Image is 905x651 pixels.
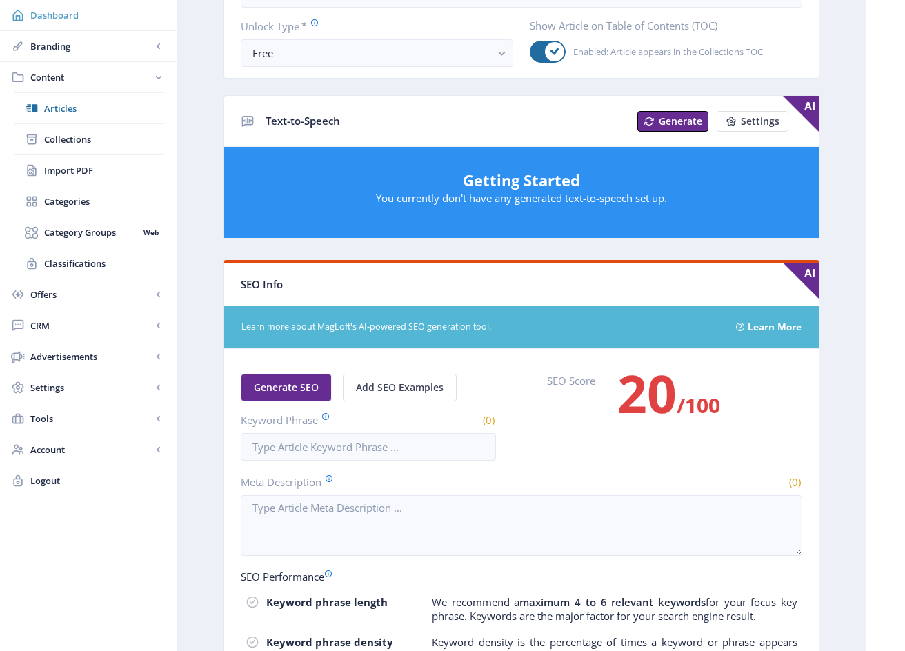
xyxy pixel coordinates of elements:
[519,595,706,609] b: maximum 4 to 6 relevant keywords
[241,39,513,67] button: Free
[617,358,677,428] span: 20
[30,288,152,301] span: Offers
[30,474,166,488] span: Logout
[238,191,805,205] p: You currently don't have any generated text-to-speech set up.
[241,474,516,490] label: Meta Description
[741,116,779,127] span: Settings
[787,475,802,489] span: (0)
[30,319,152,332] span: CRM
[637,111,708,132] button: Generate
[241,433,496,461] input: Type Article Keyword Phrase ...
[14,186,163,217] a: Categories
[223,95,819,239] app-collection-view: Text-to-Speech
[241,570,802,583] div: SEO Performance
[14,124,163,154] a: Collections
[617,379,720,419] h3: /100
[30,443,152,457] span: Account
[44,101,163,115] span: Articles
[266,595,388,609] strong: Keyword phrase length
[254,382,319,393] span: Generate SEO
[30,412,152,425] span: Tools
[30,381,152,394] span: Settings
[241,374,332,401] button: Generate SEO
[748,317,802,338] a: Learn More
[30,39,152,53] span: Branding
[717,111,788,132] button: Settings
[566,43,763,60] span: Enabled: Article appears in the Collections TOC
[241,412,363,428] label: Keyword Phrase
[343,374,457,401] button: Add SEO Examples
[356,382,444,393] span: Add SEO Examples
[14,217,163,248] a: Category GroupsWeb
[530,19,791,32] label: Show Article on Table of Contents (TOC)
[252,45,490,61] div: Free
[44,226,139,239] span: Category Groups
[14,248,163,279] a: Classifications
[241,277,283,291] span: SEO Info
[432,595,797,623] p: We recommend a for your focus key phrase. Keywords are the major factor for your search engine re...
[783,96,819,132] span: AI
[241,321,719,334] span: Learn more about MagLoft's AI-powered SEO generation tool.
[241,19,502,34] label: Unlock Type
[30,350,152,363] span: Advertisements
[44,163,163,177] span: Import PDF
[708,111,788,132] a: New page
[30,8,166,22] span: Dashboard
[44,194,163,208] span: Categories
[266,114,340,128] span: Text-to-Speech
[783,263,819,299] span: AI
[14,93,163,123] a: Articles
[30,70,152,84] span: Content
[481,413,496,427] span: (0)
[659,116,702,127] span: Generate
[44,257,163,270] span: Classifications
[547,374,595,440] label: SEO Score
[44,132,163,146] span: Collections
[629,111,708,132] a: New page
[14,155,163,186] a: Import PDF
[238,169,805,191] h5: Getting Started
[139,226,163,239] nb-badge: Web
